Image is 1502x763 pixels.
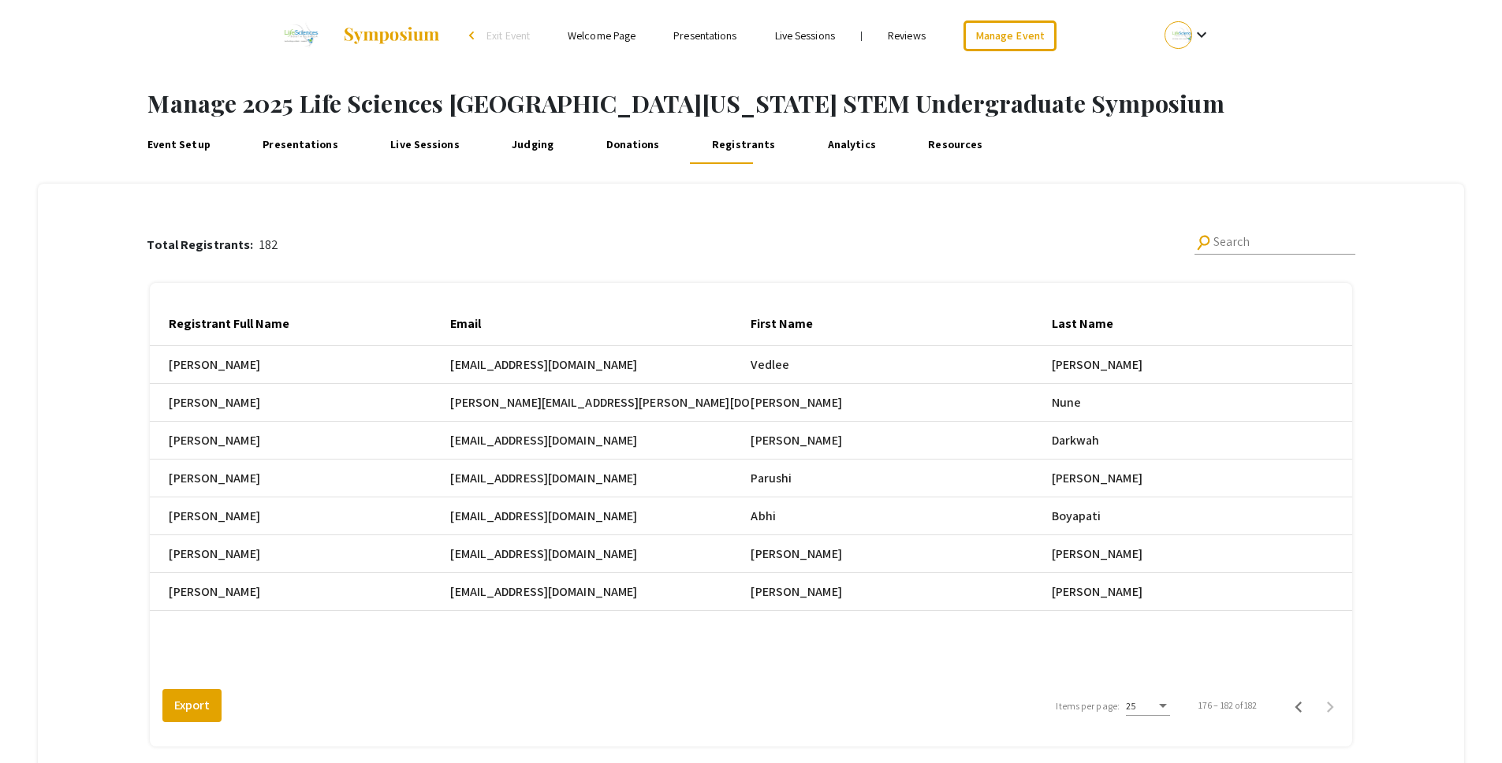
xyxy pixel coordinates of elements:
button: Next page [1314,690,1346,721]
a: Manage Event [963,20,1057,51]
div: Email Address [1352,315,1445,333]
a: Donations [602,126,663,164]
span: Boyapati [1052,507,1101,526]
span: [PERSON_NAME] [1052,545,1142,564]
iframe: Chat [12,692,67,751]
mat-cell: [PERSON_NAME] [150,497,450,535]
span: 25 [1126,700,1136,712]
mat-cell: [EMAIL_ADDRESS][DOMAIN_NAME] [450,497,751,535]
span: [PERSON_NAME] [1052,469,1142,488]
div: First Name [751,315,827,333]
mat-cell: [EMAIL_ADDRESS][DOMAIN_NAME] [450,422,751,460]
mat-cell: [EMAIL_ADDRESS][DOMAIN_NAME] [450,346,751,384]
div: 176 – 182 of 182 [1198,698,1258,713]
span: Darkwah [1052,431,1100,450]
mat-cell: [EMAIL_ADDRESS][DOMAIN_NAME] [450,460,751,497]
span: Exit Event [486,28,530,43]
div: First Name [751,315,813,333]
div: Registrant Full Name [169,315,304,333]
span: [PERSON_NAME] [751,431,841,450]
mat-cell: [EMAIL_ADDRESS][DOMAIN_NAME] [450,535,751,573]
div: Email [450,315,481,333]
span: Nune [1052,393,1081,412]
div: Items per page: [1056,699,1120,713]
img: 2025 Life Sciences South Florida STEM Undergraduate Symposium [274,16,327,55]
div: arrow_back_ios [469,31,479,40]
button: Expand account dropdown [1148,17,1228,53]
mat-select: Items per page: [1126,701,1170,712]
p: Total Registrants: [147,236,259,255]
mat-icon: Expand account dropdown [1192,25,1211,44]
div: Last Name [1052,315,1113,333]
mat-cell: [EMAIL_ADDRESS][DOMAIN_NAME] [450,573,751,611]
mat-cell: [PERSON_NAME] [150,573,450,611]
span: Abhi [751,507,775,526]
span: [PERSON_NAME] [1052,582,1142,601]
a: Live Sessions [387,126,464,164]
img: Symposium by ForagerOne [342,26,441,45]
span: Vedlee [751,355,789,374]
a: Presentations [673,28,736,43]
div: Email Address [1352,315,1431,333]
span: [PERSON_NAME] [751,582,841,601]
a: 2025 Life Sciences South Florida STEM Undergraduate Symposium [274,16,442,55]
div: Registrant Full Name [169,315,289,333]
mat-cell: [PERSON_NAME] [150,384,450,422]
mat-icon: Search [1193,232,1214,253]
a: Live Sessions [775,28,835,43]
span: [PERSON_NAME] [751,545,841,564]
mat-cell: [PERSON_NAME] [150,422,450,460]
mat-cell: [PERSON_NAME] [150,460,450,497]
div: Email [450,315,495,333]
a: Registrants [708,126,779,164]
a: Judging [509,126,557,164]
li: | [854,28,869,43]
a: Event Setup [143,126,214,164]
span: [PERSON_NAME] [1052,355,1142,374]
a: Resources [925,126,986,164]
h1: Manage 2025 Life Sciences [GEOGRAPHIC_DATA][US_STATE] STEM Undergraduate Symposium [147,89,1502,117]
mat-cell: [PERSON_NAME] [150,346,450,384]
mat-cell: [PERSON_NAME] [150,535,450,573]
a: Welcome Page [568,28,635,43]
span: Parushi [751,469,792,488]
a: Reviews [888,28,926,43]
button: Export [162,689,222,722]
span: [PERSON_NAME] [751,393,841,412]
a: Presentations [259,126,342,164]
div: Last Name [1052,315,1127,333]
a: Analytics [824,126,879,164]
mat-cell: [PERSON_NAME][EMAIL_ADDRESS][PERSON_NAME][DOMAIN_NAME] [450,384,751,422]
button: Previous page [1283,690,1314,721]
div: 182 [147,236,278,255]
